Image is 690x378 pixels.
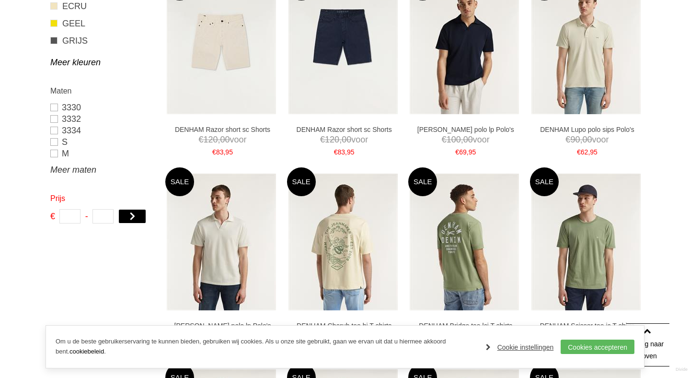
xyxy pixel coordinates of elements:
[582,135,592,144] span: 00
[50,113,153,125] a: 3332
[486,340,554,354] a: Cookie instellingen
[85,209,88,224] span: -
[50,148,153,159] a: M
[50,57,153,68] a: Meer kleuren
[167,174,276,310] img: DENHAM Tony polo lp Polo's
[50,136,153,148] a: S
[534,125,640,134] a: DENHAM Lupo polo sips Polo's
[50,125,153,136] a: 3334
[225,148,233,156] span: 95
[347,148,355,156] span: 95
[291,134,397,146] span: voor
[534,321,640,330] a: DENHAM Scissor tee jc T-shirts
[561,340,634,354] a: Cookies accepteren
[69,348,104,355] a: cookiebeleid
[459,148,467,156] span: 69
[531,174,641,310] img: DENHAM Scissor tee jc T-shirts
[413,125,518,134] a: [PERSON_NAME] polo lp Polo's
[676,364,688,376] a: Divide
[291,125,397,134] a: DENHAM Razor short sc Shorts
[50,164,153,176] a: Meer maten
[442,135,447,144] span: €
[339,135,342,144] span: ,
[467,148,469,156] span: ,
[588,148,590,156] span: ,
[461,135,463,144] span: ,
[345,148,347,156] span: ,
[50,192,153,204] h2: Prijs
[334,148,338,156] span: €
[170,125,276,134] a: DENHAM Razor short sc Shorts
[413,321,518,330] a: DENHAM Bridge tee lcj T-shirts
[203,135,218,144] span: 120
[590,148,598,156] span: 95
[50,35,153,47] a: GRIJS
[198,135,203,144] span: €
[410,174,519,310] img: DENHAM Bridge tee lcj T-shirts
[413,134,518,146] span: voor
[626,323,669,366] a: Terug naar boven
[50,209,55,224] span: €
[170,321,276,330] a: [PERSON_NAME] polo lp Polo's
[212,148,216,156] span: €
[325,135,339,144] span: 120
[288,174,398,310] img: DENHAM Cherub tee hj T-shirts
[581,148,588,156] span: 62
[223,148,225,156] span: ,
[565,135,570,144] span: €
[50,102,153,113] a: 3330
[580,135,582,144] span: ,
[50,85,153,97] h2: Maten
[577,148,581,156] span: €
[220,135,230,144] span: 00
[342,135,351,144] span: 00
[320,135,325,144] span: €
[447,135,461,144] span: 100
[291,321,397,330] a: DENHAM Cherub tee hj T-shirts
[455,148,459,156] span: €
[570,135,580,144] span: 90
[50,17,153,30] a: GEEL
[534,134,640,146] span: voor
[216,148,224,156] span: 83
[469,148,476,156] span: 95
[218,135,220,144] span: ,
[56,337,476,357] p: Om u de beste gebruikerservaring te kunnen bieden, gebruiken wij cookies. Als u onze site gebruik...
[338,148,345,156] span: 83
[463,135,473,144] span: 00
[170,134,276,146] span: voor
